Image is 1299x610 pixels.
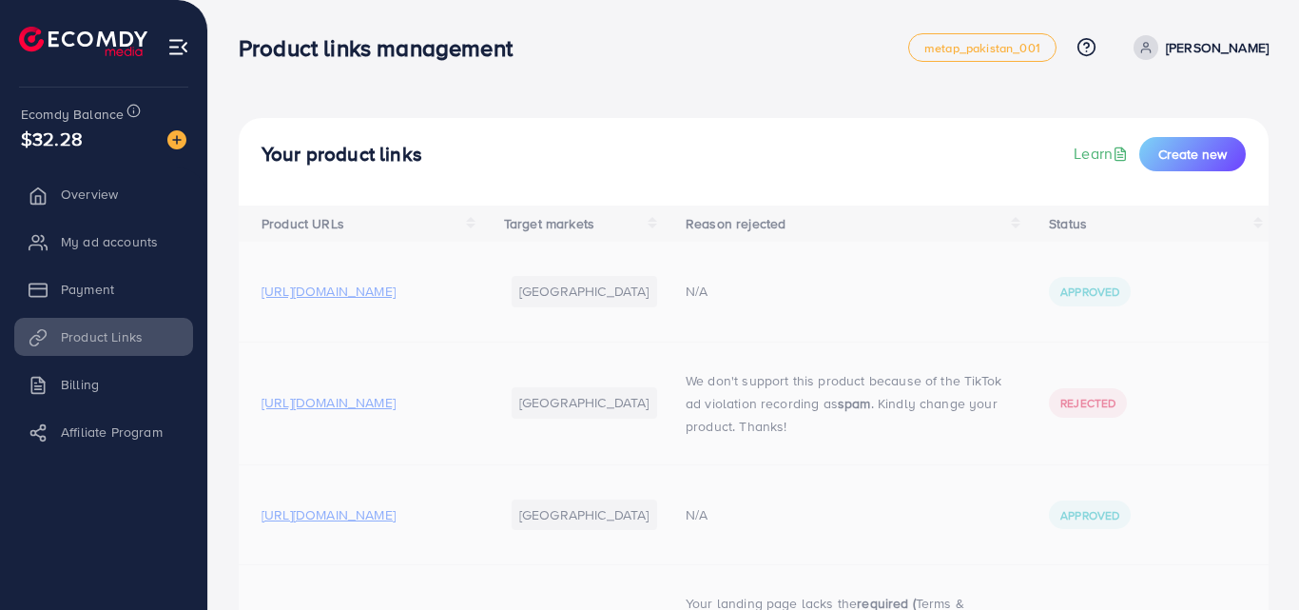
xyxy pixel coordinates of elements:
img: image [167,130,186,149]
img: logo [19,27,147,56]
span: $32.28 [21,125,83,152]
a: [PERSON_NAME] [1126,35,1269,60]
h4: Your product links [262,143,422,167]
img: menu [167,36,189,58]
a: metap_pakistan_001 [908,33,1057,62]
a: Learn [1074,143,1132,165]
span: metap_pakistan_001 [924,42,1040,54]
span: Create new [1158,145,1227,164]
button: Create new [1139,137,1246,171]
span: Ecomdy Balance [21,105,124,124]
p: [PERSON_NAME] [1166,36,1269,59]
h3: Product links management [239,34,528,62]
